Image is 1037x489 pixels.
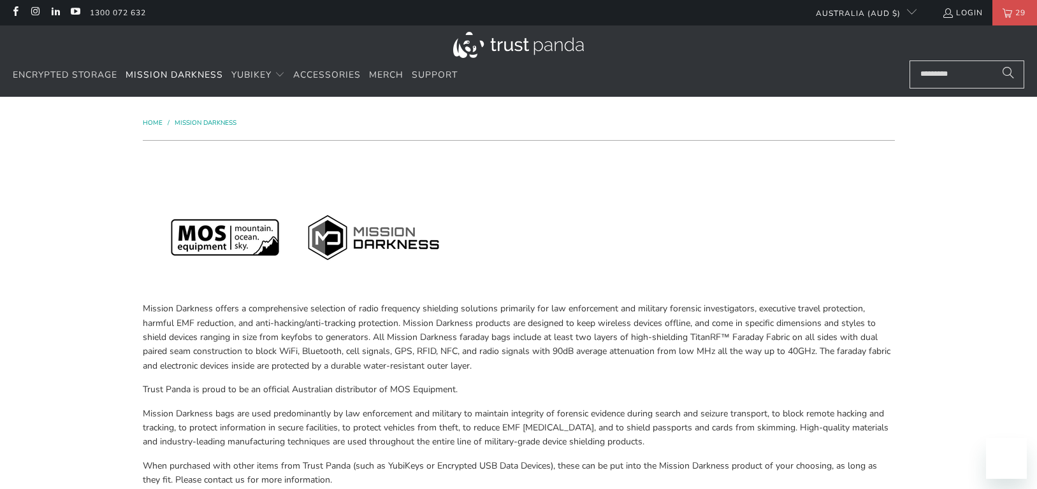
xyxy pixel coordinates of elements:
[992,60,1024,89] button: Search
[412,60,458,90] a: Support
[168,118,170,127] span: /
[453,32,584,58] img: Trust Panda Australia
[231,69,272,81] span: YubiKey
[13,60,458,90] nav: Translation missing: en.navigation.header.main_nav
[143,302,895,373] p: Mission Darkness offers a comprehensive selection of radio frequency shielding solutions primaril...
[143,118,164,127] a: Home
[231,60,285,90] summary: YubiKey
[143,118,163,127] span: Home
[910,60,1024,89] input: Search...
[175,118,236,127] a: Mission Darkness
[13,60,117,90] a: Encrypted Storage
[126,69,223,81] span: Mission Darkness
[293,60,361,90] a: Accessories
[13,69,117,81] span: Encrypted Storage
[69,8,80,18] a: Trust Panda Australia on YouTube
[126,60,223,90] a: Mission Darkness
[293,69,361,81] span: Accessories
[143,383,895,397] p: Trust Panda is proud to be an official Australian distributor of MOS Equipment.
[29,8,40,18] a: Trust Panda Australia on Instagram
[143,407,895,450] p: Mission Darkness bags are used predominantly by law enforcement and military to maintain integrit...
[942,6,983,20] a: Login
[479,345,815,357] span: radio signals with 90dB average attenuation from low MHz all the way up to 40GHz
[369,60,403,90] a: Merch
[10,8,20,18] a: Trust Panda Australia on Facebook
[50,8,61,18] a: Trust Panda Australia on LinkedIn
[412,69,458,81] span: Support
[986,438,1027,479] iframe: Button to launch messaging window
[143,459,895,488] p: When purchased with other items from Trust Panda (such as YubiKeys or Encrypted USB Data Devices)...
[90,6,146,20] a: 1300 072 632
[369,69,403,81] span: Merch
